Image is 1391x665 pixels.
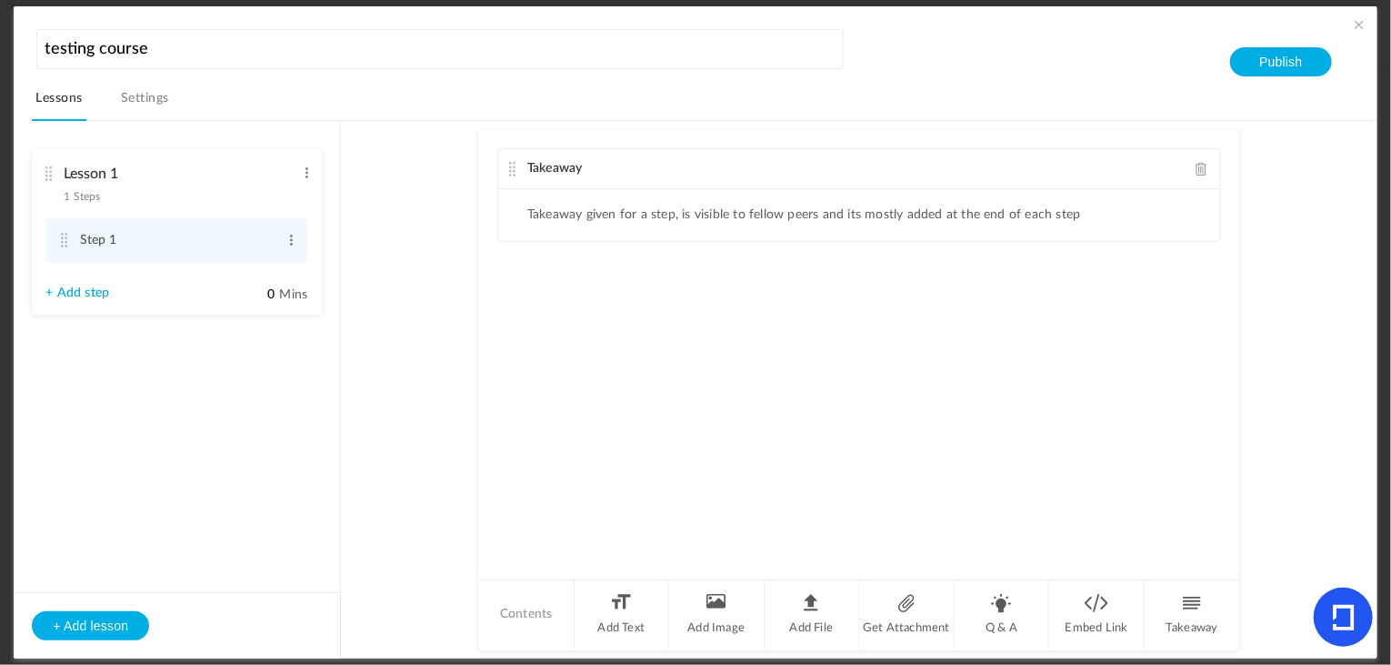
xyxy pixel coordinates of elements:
span: Takeaway [527,162,583,175]
li: Add File [765,580,860,649]
input: Mins [230,287,275,304]
li: Get Attachment [859,580,955,649]
li: Q & A [955,580,1050,649]
li: Contents [479,580,575,649]
li: Embed Link [1049,580,1145,649]
li: Add Text [575,580,670,649]
li: Add Image [669,580,765,649]
button: + Add lesson [32,611,149,640]
span: 1 Steps [64,191,100,202]
li: Takeaway given for a step, is visible to fellow peers and its mostly added at the end of each step [527,207,1081,223]
li: Takeaway [1145,580,1239,649]
a: + Add step [45,286,109,301]
span: Mins [279,288,307,301]
a: Settings [117,86,173,121]
button: Publish [1230,47,1331,76]
a: Lessons [32,86,85,121]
